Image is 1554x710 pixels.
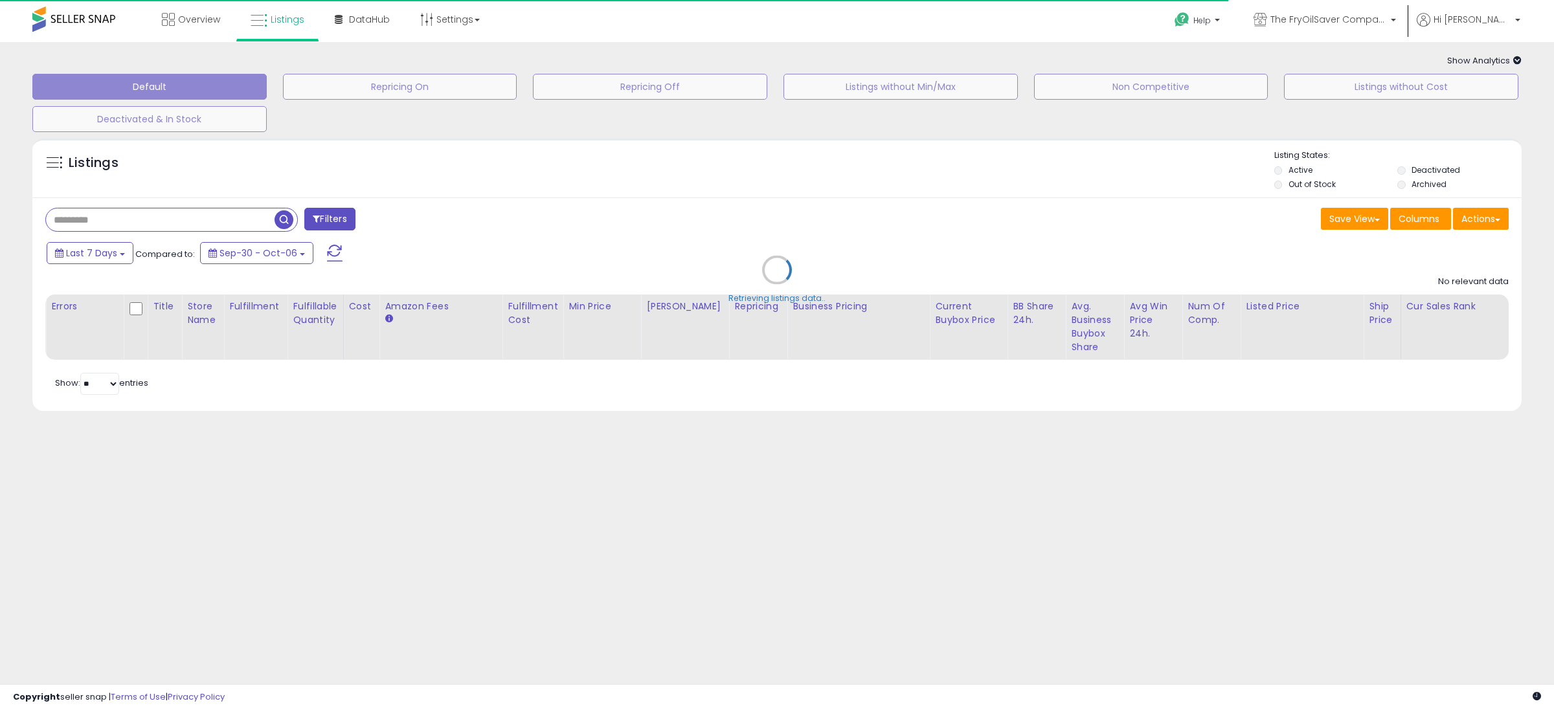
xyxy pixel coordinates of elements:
[783,74,1018,100] button: Listings without Min/Max
[1284,74,1518,100] button: Listings without Cost
[271,13,304,26] span: Listings
[1447,54,1522,67] span: Show Analytics
[533,74,767,100] button: Repricing Off
[1164,2,1233,42] a: Help
[1034,74,1268,100] button: Non Competitive
[283,74,517,100] button: Repricing On
[349,13,390,26] span: DataHub
[1270,13,1387,26] span: The FryOilSaver Company
[178,13,220,26] span: Overview
[32,106,267,132] button: Deactivated & In Stock
[32,74,267,100] button: Default
[1434,13,1511,26] span: Hi [PERSON_NAME]
[1417,13,1520,42] a: Hi [PERSON_NAME]
[1174,12,1190,28] i: Get Help
[1193,15,1211,26] span: Help
[728,293,826,304] div: Retrieving listings data..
